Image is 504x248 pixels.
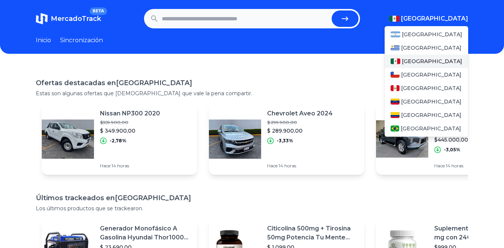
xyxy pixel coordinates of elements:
[209,103,364,175] a: Imagen destacadaChevrolet Aveo 2024$ 299.900,00$ 289.900,00-3,33%Hace 14 horas
[391,112,400,118] img: Colombia
[115,194,191,202] font: [GEOGRAPHIC_DATA]
[267,127,303,134] font: $ 289.900,00
[279,163,296,168] font: 14 horas
[391,72,400,78] img: Chile
[401,85,461,92] font: [GEOGRAPHIC_DATA]
[36,205,143,212] font: Los últimos productos que se trackearon.
[385,28,468,41] a: Argentina[GEOGRAPHIC_DATA]
[267,110,333,117] font: Chevrolet Aveo 2024
[389,14,468,23] button: [GEOGRAPHIC_DATA]
[391,125,399,131] img: Brasil
[100,163,110,168] font: Hace
[402,58,462,65] font: [GEOGRAPHIC_DATA]
[267,120,297,125] font: $ 299.900,00
[401,112,461,118] font: [GEOGRAPHIC_DATA]
[100,127,135,134] font: $ 349.900,00
[385,55,468,68] a: México[GEOGRAPHIC_DATA]
[402,31,462,38] font: [GEOGRAPHIC_DATA]
[391,99,400,105] img: Venezuela
[100,120,128,125] font: $359.900,00
[385,81,468,95] a: Perú[GEOGRAPHIC_DATA]
[401,44,461,51] font: [GEOGRAPHIC_DATA]
[376,113,428,165] img: Imagen destacada
[385,108,468,122] a: Colombia[GEOGRAPHIC_DATA]
[36,13,48,25] img: MercadoTrack
[401,71,461,78] font: [GEOGRAPHIC_DATA]
[93,9,104,13] font: BETA
[36,79,116,87] font: Ofertas destacadas en
[446,163,463,168] font: 14 horas
[42,103,197,175] a: Imagen destacadaNissan NP300 2020$359.900,00$ 349.900,00-2,78%Hace 14 horas
[112,163,129,168] font: 14 horas
[391,45,400,51] img: Uruguay
[36,90,252,97] font: Estas son algunas ofertas que [DEMOGRAPHIC_DATA] que vale la pena compartir.
[36,194,115,202] font: Últimos trackeados en
[385,95,468,108] a: Venezuela[GEOGRAPHIC_DATA]
[385,68,468,81] a: Chile[GEOGRAPHIC_DATA]
[391,58,400,64] img: México
[116,79,192,87] font: [GEOGRAPHIC_DATA]
[385,122,468,135] a: Brasil[GEOGRAPHIC_DATA]
[60,36,103,45] a: Sincronización
[434,136,468,143] font: $445.000,00
[267,163,278,168] font: Hace
[51,15,101,23] font: MercadoTrack
[401,15,468,22] font: [GEOGRAPHIC_DATA]
[100,110,160,117] font: Nissan NP300 2020
[110,138,126,143] font: -2,78%
[401,98,461,105] font: [GEOGRAPHIC_DATA]
[391,85,400,91] img: Perú
[444,147,460,152] font: -3,05%
[385,41,468,55] a: Uruguay[GEOGRAPHIC_DATA]
[36,13,101,25] a: MercadoTrackBETA
[277,138,293,143] font: -3,33%
[209,113,261,165] img: Imagen destacada
[389,16,400,22] img: Mexico
[60,37,103,44] font: Sincronización
[36,36,51,45] a: Inicio
[434,163,445,168] font: Hace
[401,125,461,132] font: [GEOGRAPHIC_DATA]
[391,31,400,37] img: Argentina
[42,113,94,165] img: Imagen destacada
[36,37,51,44] font: Inicio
